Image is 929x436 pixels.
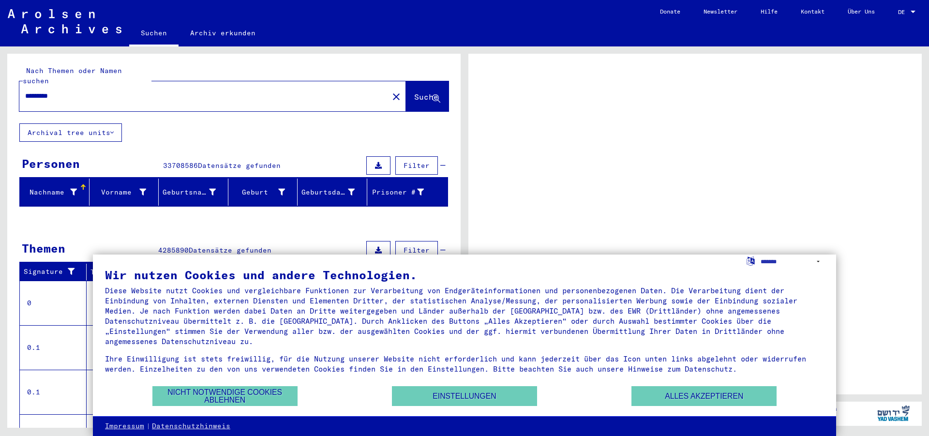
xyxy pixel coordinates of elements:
div: Geburt‏ [232,184,298,200]
a: Datenschutzhinweis [152,421,230,431]
button: Archival tree units [19,123,122,142]
div: Nachname [24,187,77,197]
td: 0.1 [20,370,87,414]
a: Impressum [105,421,144,431]
div: Geburtsname [163,187,216,197]
span: Datensätze gefunden [198,161,281,170]
span: Suche [414,92,438,102]
img: Arolsen_neg.svg [8,9,121,33]
div: Ihre Einwilligung ist stets freiwillig, für die Nutzung unserer Website nicht erforderlich und ka... [105,354,824,374]
button: Nicht notwendige Cookies ablehnen [152,386,298,406]
a: Archiv erkunden [179,21,267,45]
span: Filter [404,246,430,255]
div: Personen [22,155,80,172]
mat-header-cell: Geburt‏ [228,179,298,206]
span: 33708586 [163,161,198,170]
div: Prisoner # [371,184,436,200]
a: Suchen [129,21,179,46]
div: Vorname [93,184,159,200]
div: Geburtsname [163,184,228,200]
mat-header-cell: Nachname [20,179,90,206]
button: Filter [395,156,438,175]
mat-header-cell: Geburtsname [159,179,228,206]
button: Einstellungen [392,386,537,406]
div: Titel [90,264,439,280]
span: Filter [404,161,430,170]
div: Wir nutzen Cookies und andere Technologien. [105,269,824,281]
mat-header-cell: Geburtsdatum [298,179,367,206]
div: Prisoner # [371,187,424,197]
button: Suche [406,81,449,111]
span: Datensätze gefunden [189,246,271,255]
select: Sprache auswählen [761,255,824,269]
div: Themen [22,240,65,257]
td: 0 [20,281,87,325]
span: DE [898,9,909,15]
mat-label: Nach Themen oder Namen suchen [23,66,122,85]
label: Sprache auswählen [746,256,756,265]
div: Diese Website nutzt Cookies und vergleichbare Funktionen zur Verarbeitung von Endgeräteinformatio... [105,286,824,346]
div: Titel [90,267,429,277]
mat-header-cell: Prisoner # [367,179,448,206]
div: Nachname [24,184,89,200]
button: Alles akzeptieren [631,386,777,406]
div: Geburtsdatum [301,187,355,197]
img: yv_logo.png [875,401,912,425]
div: Geburtsdatum [301,184,367,200]
td: 0.1 [20,325,87,370]
mat-icon: close [390,91,402,103]
div: Signature [24,264,89,280]
button: Clear [387,87,406,106]
mat-header-cell: Vorname [90,179,159,206]
div: Vorname [93,187,147,197]
div: Signature [24,267,79,277]
div: Geburt‏ [232,187,285,197]
span: 4285890 [158,246,189,255]
button: Filter [395,241,438,259]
